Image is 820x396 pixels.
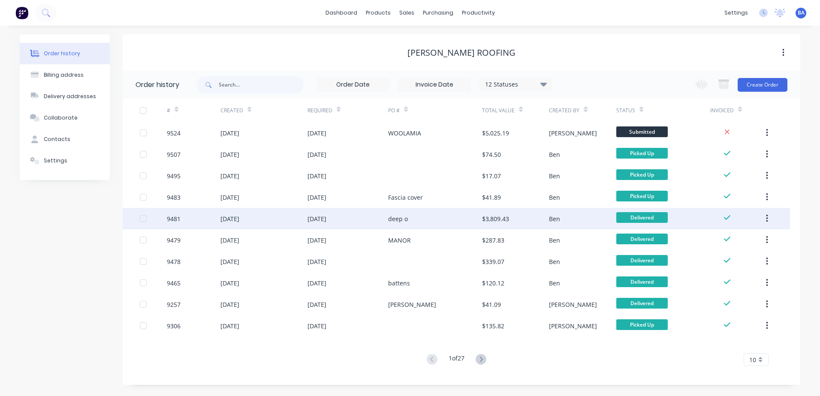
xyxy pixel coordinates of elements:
[220,99,307,122] div: Created
[307,150,326,159] div: [DATE]
[307,214,326,223] div: [DATE]
[549,171,560,180] div: Ben
[167,214,181,223] div: 9481
[616,234,668,244] span: Delivered
[549,150,560,159] div: Ben
[616,191,668,201] span: Picked Up
[482,99,549,122] div: Total Value
[220,171,239,180] div: [DATE]
[616,298,668,309] span: Delivered
[482,150,501,159] div: $74.50
[616,99,710,122] div: Status
[388,300,436,309] div: [PERSON_NAME]
[482,214,509,223] div: $3,809.43
[419,6,458,19] div: purchasing
[220,321,239,330] div: [DATE]
[710,99,764,122] div: Invoiced
[20,43,110,64] button: Order history
[798,9,805,17] span: BA
[307,279,326,288] div: [DATE]
[710,107,734,114] div: Invoiced
[616,255,668,266] span: Delivered
[738,78,787,92] button: Create Order
[616,212,668,223] span: Delivered
[395,6,419,19] div: sales
[482,171,501,180] div: $17.07
[20,107,110,129] button: Collaborate
[44,50,80,57] div: Order history
[317,78,389,91] input: Order Date
[20,129,110,150] button: Contacts
[720,6,752,19] div: settings
[15,6,28,19] img: Factory
[388,193,423,202] div: Fascia cover
[482,129,509,138] div: $5,025.19
[220,107,243,114] div: Created
[321,6,362,19] a: dashboard
[307,321,326,330] div: [DATE]
[220,300,239,309] div: [DATE]
[307,257,326,266] div: [DATE]
[616,169,668,180] span: Picked Up
[167,257,181,266] div: 9478
[220,236,239,245] div: [DATE]
[307,300,326,309] div: [DATE]
[167,236,181,245] div: 9479
[388,107,400,114] div: PO #
[307,236,326,245] div: [DATE]
[407,48,516,58] div: [PERSON_NAME] Roofing
[20,64,110,86] button: Billing address
[549,214,560,223] div: Ben
[616,107,635,114] div: Status
[482,321,504,330] div: $135.82
[44,93,96,100] div: Delivery addresses
[44,114,78,122] div: Collaborate
[482,236,504,245] div: $287.83
[480,80,552,89] div: 12 Statuses
[616,148,668,159] span: Picked Up
[482,257,504,266] div: $339.07
[167,171,181,180] div: 9495
[167,107,170,114] div: #
[549,257,560,266] div: Ben
[44,157,67,165] div: Settings
[388,279,410,288] div: battens
[388,99,482,122] div: PO #
[482,107,515,114] div: Total Value
[616,319,668,330] span: Picked Up
[388,236,411,245] div: MANOR
[167,129,181,138] div: 9524
[749,355,756,364] span: 10
[167,279,181,288] div: 9465
[549,321,597,330] div: [PERSON_NAME]
[20,86,110,107] button: Delivery addresses
[307,171,326,180] div: [DATE]
[44,135,70,143] div: Contacts
[220,150,239,159] div: [DATE]
[307,99,388,122] div: Required
[44,71,84,79] div: Billing address
[388,214,408,223] div: deep o
[220,279,239,288] div: [DATE]
[398,78,470,91] input: Invoice Date
[307,193,326,202] div: [DATE]
[167,300,181,309] div: 9257
[549,279,560,288] div: Ben
[549,129,597,138] div: [PERSON_NAME]
[388,129,421,138] div: WOOLAMIA
[616,276,668,287] span: Delivered
[220,193,239,202] div: [DATE]
[549,300,597,309] div: [PERSON_NAME]
[482,300,501,309] div: $41.09
[482,279,504,288] div: $120.12
[549,107,579,114] div: Created By
[549,236,560,245] div: Ben
[549,99,616,122] div: Created By
[362,6,395,19] div: products
[167,99,220,122] div: #
[167,193,181,202] div: 9483
[549,193,560,202] div: Ben
[20,150,110,171] button: Settings
[220,129,239,138] div: [DATE]
[167,321,181,330] div: 9306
